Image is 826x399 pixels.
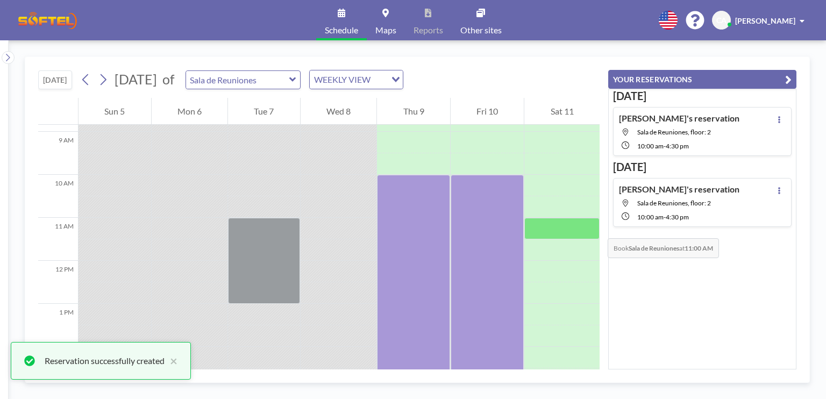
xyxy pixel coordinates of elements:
div: Thu 9 [377,98,450,125]
span: 4:30 PM [666,142,689,150]
b: 11:00 AM [685,244,713,252]
span: Sala de Reuniones, floor: 2 [637,199,711,207]
div: Wed 8 [301,98,377,125]
span: CA [716,16,727,25]
span: [DATE] [115,71,157,87]
div: 10 AM [38,175,78,218]
input: Sala de Reuniones [186,71,289,89]
button: YOUR RESERVATIONS [608,70,796,89]
span: 10:00 AM [637,213,664,221]
span: Maps [375,26,396,34]
span: 4:30 PM [666,213,689,221]
input: Search for option [374,73,385,87]
span: Book at [608,238,719,258]
div: 1 PM [38,304,78,347]
span: Other sites [460,26,502,34]
div: Search for option [310,70,403,89]
div: 9 AM [38,132,78,175]
h4: [PERSON_NAME]'s reservation [619,113,739,124]
div: Sat 11 [524,98,600,125]
h3: [DATE] [613,160,792,174]
div: Reservation successfully created [45,354,165,367]
span: Schedule [325,26,358,34]
span: [PERSON_NAME] [735,16,795,25]
div: Sun 5 [79,98,151,125]
button: [DATE] [38,70,72,89]
span: 10:00 AM [637,142,664,150]
img: organization-logo [17,10,78,31]
div: Tue 7 [228,98,300,125]
span: Sala de Reuniones, floor: 2 [637,128,711,136]
div: Mon 6 [152,98,228,125]
span: WEEKLY VIEW [312,73,373,87]
h3: [DATE] [613,89,792,103]
button: close [165,354,177,367]
b: Sala de Reuniones [629,244,679,252]
span: of [162,71,174,88]
div: 12 PM [38,261,78,304]
h4: [PERSON_NAME]'s reservation [619,184,739,195]
span: - [664,213,666,221]
span: Reports [414,26,443,34]
span: - [664,142,666,150]
div: Fri 10 [451,98,524,125]
div: 11 AM [38,218,78,261]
